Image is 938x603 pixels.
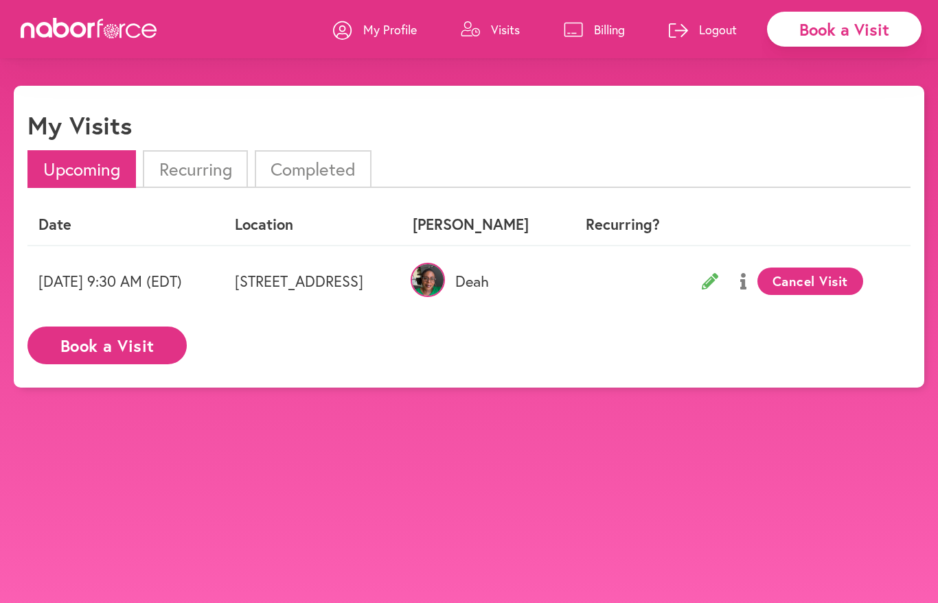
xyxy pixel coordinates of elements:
[413,272,554,290] p: Deah
[566,204,680,245] th: Recurring?
[224,246,402,316] td: [STREET_ADDRESS]
[757,268,864,295] button: Cancel Visit
[699,21,737,38] p: Logout
[491,21,520,38] p: Visits
[461,9,520,50] a: Visits
[411,263,445,297] img: 26WTUNuRSyecNaaegBWQ
[333,9,417,50] a: My Profile
[594,21,625,38] p: Billing
[27,110,132,140] h1: My Visits
[27,337,187,350] a: Book a Visit
[27,327,187,364] button: Book a Visit
[363,21,417,38] p: My Profile
[27,150,136,188] li: Upcoming
[27,204,224,245] th: Date
[255,150,371,188] li: Completed
[767,12,922,47] div: Book a Visit
[143,150,247,188] li: Recurring
[27,246,224,316] td: [DATE] 9:30 AM (EDT)
[564,9,625,50] a: Billing
[669,9,737,50] a: Logout
[224,204,402,245] th: Location
[402,204,565,245] th: [PERSON_NAME]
